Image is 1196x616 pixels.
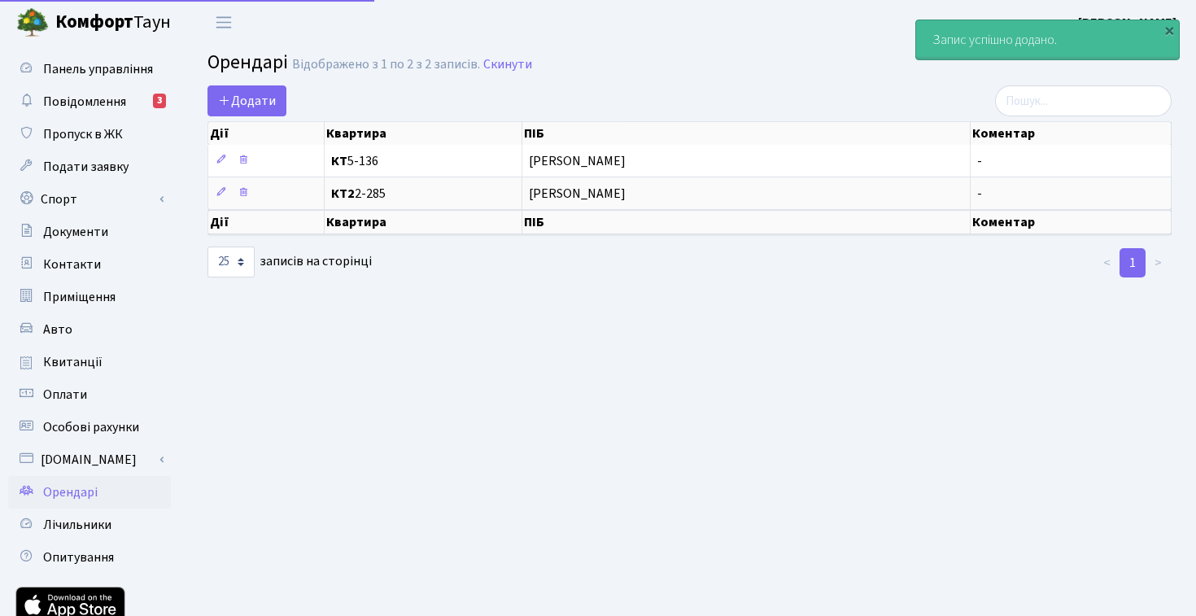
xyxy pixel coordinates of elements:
[207,247,372,277] label: записів на сторінці
[43,548,114,566] span: Опитування
[43,223,108,241] span: Документи
[522,122,971,145] th: ПІБ
[43,483,98,501] span: Орендарі
[55,9,133,35] b: Комфорт
[43,321,72,339] span: Авто
[325,122,522,145] th: Квартира
[331,187,515,200] span: 2-285
[208,122,325,145] th: Дії
[43,93,126,111] span: Повідомлення
[995,85,1172,116] input: Пошук...
[8,411,171,443] a: Особові рахунки
[8,85,171,118] a: Повідомлення3
[529,187,963,200] span: [PERSON_NAME]
[8,509,171,541] a: Лічильники
[8,183,171,216] a: Спорт
[43,256,101,273] span: Контакти
[8,443,171,476] a: [DOMAIN_NAME]
[208,210,325,234] th: Дії
[529,155,963,168] span: [PERSON_NAME]
[1120,248,1146,277] a: 1
[8,151,171,183] a: Подати заявку
[8,346,171,378] a: Квитанції
[977,152,982,170] span: -
[8,53,171,85] a: Панель управління
[43,386,87,404] span: Оплати
[8,476,171,509] a: Орендарі
[977,185,982,203] span: -
[207,247,255,277] select: записів на сторінці
[331,155,515,168] span: 5-136
[16,7,49,39] img: logo.png
[43,516,111,534] span: Лічильники
[331,152,347,170] b: КТ
[1161,22,1177,38] div: ×
[203,9,244,36] button: Переключити навігацію
[1078,14,1176,32] b: [PERSON_NAME]
[207,48,288,76] span: Орендарі
[8,313,171,346] a: Авто
[43,288,116,306] span: Приміщення
[218,92,276,110] span: Додати
[331,185,355,203] b: КТ2
[153,94,166,108] div: 3
[43,158,129,176] span: Подати заявку
[207,85,286,116] a: Додати
[325,210,522,234] th: Квартира
[8,118,171,151] a: Пропуск в ЖК
[55,9,171,37] span: Таун
[43,125,123,143] span: Пропуск в ЖК
[8,378,171,411] a: Оплати
[43,353,103,371] span: Квитанції
[43,60,153,78] span: Панель управління
[292,57,480,72] div: Відображено з 1 по 2 з 2 записів.
[1078,13,1176,33] a: [PERSON_NAME]
[522,210,971,234] th: ПІБ
[483,57,532,72] a: Скинути
[971,122,1172,145] th: Коментар
[8,248,171,281] a: Контакти
[916,20,1179,59] div: Запис успішно додано.
[8,541,171,574] a: Опитування
[8,281,171,313] a: Приміщення
[43,418,139,436] span: Особові рахунки
[971,210,1172,234] th: Коментар
[8,216,171,248] a: Документи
